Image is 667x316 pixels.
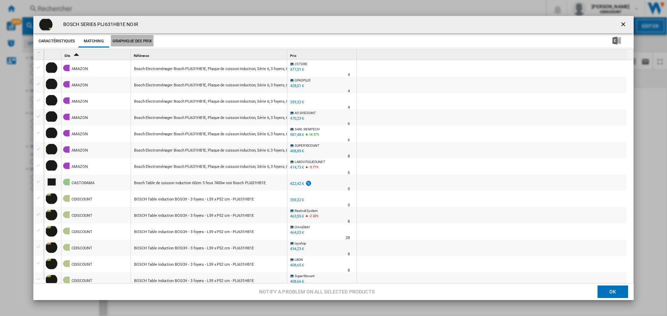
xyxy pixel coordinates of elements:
[620,21,628,29] ng-md-icon: getI18NText('BUTTONS.CLOSE_DIALOG')
[131,174,287,190] div: https://www.castorama.fr/departments/table-de-cuisson-induction-60cm-3-feux-7400w-noir-bosch-pij6...
[295,225,310,229] span: OmniDistri
[134,175,266,191] div: Bosch Table de cuisson induction 60cm 3 feux 7400w noir Bosch PIJ631HB1E
[290,54,296,58] span: Prix
[132,49,287,60] div: Référence Sort None
[134,110,305,126] div: Bosch Electroménager Bosch PIJ631HB1E, Plaque de cuisson induction, Série 6, 3 foyers, 60 cm, Noir
[33,16,634,300] md-dialog: Product popup
[358,49,626,60] div: Sort None
[308,164,312,172] i: %
[290,133,304,137] div: 587,48 €
[72,257,92,273] div: CDISCOUNT
[348,251,350,258] div: Délai de livraison : 8 jours
[134,61,305,77] div: Bosch Electroménager Bosch PIJ631HB1E, Plaque de cuisson induction, Série 6, 3 foyers, 60 cm, Noir
[295,127,320,131] span: SARL SIEMTECH
[72,175,94,191] div: CASTORAMA
[72,110,88,126] div: AMAZON
[289,197,304,204] div: 359,32 €
[289,115,304,122] div: 470,23 €
[289,66,304,73] div: 477,01 €
[79,35,109,48] button: Matching
[60,21,138,28] h4: BOSCH SERIE6 PIJ631HB1E NOIR
[134,54,149,58] span: Référence
[72,224,92,240] div: CDISCOUNT
[346,234,350,241] div: Délai de livraison : 28 jours
[134,240,254,256] div: BOSCH Table induction BOSCH - 3 foyers - L59 x P52 cm - PIJ631HB1E
[348,88,350,95] div: Délai de livraison : 4 jours
[289,164,304,171] div: 414,73 €
[289,99,304,106] div: 359,32 €
[72,159,88,175] div: AMAZON
[305,180,312,186] img: promotionV3.png
[290,149,304,153] div: 408,89 €
[134,126,305,142] div: Bosch Electroménager Bosch PIJ631HB1E, Plaque de cuisson induction, Série 6, 3 foyers, 60 cm, Noir
[131,142,287,158] div: https://www.amazon.fr/Bosch-PIJ631HB1E-Plaque-cuisson-induction/dp/B0CGZC85GG
[290,247,304,251] div: 434,23 €
[71,54,82,58] span: Sort Ascending
[295,274,314,278] span: Super10count
[348,169,350,176] div: Délai de livraison : 6 jours
[289,49,356,60] div: Sort None
[72,61,88,77] div: AMAZON
[309,133,317,136] span: 18.57
[309,165,316,169] span: -5.71
[601,35,632,48] button: Télécharger au format Excel
[289,180,312,187] div: 422,42 €
[290,165,304,170] div: 414,73 €
[134,257,254,273] div: BOSCH Table induction BOSCH - 3 foyers - L59 x P52 cm - PIJ631HB1E
[289,83,304,89] div: 428,01 €
[72,94,88,110] div: AMAZON
[295,62,308,66] span: CSTORE.
[295,144,319,147] span: SUPER10COUNT
[348,137,350,144] div: Délai de livraison : 6 jours
[289,229,304,236] div: 464,03 €
[289,49,356,60] div: Prix Sort None
[131,191,287,207] div: https://www.cdiscount.com/electromenager/four-cuisson/table-induction-bosch-3-foyers-l59-x-p52-cm...
[131,272,287,288] div: https://www.cdiscount.com/electromenager/four-cuisson/table-induction-bosch-3-foyers-l59-x-p52-cm...
[598,285,628,298] button: OK
[63,49,131,60] div: Sort Ascending
[289,278,304,285] div: 408,66 €
[295,111,316,115] span: AS-DISCOUNT
[131,77,287,93] div: https://www.amazon.fr/Bosch-PIJ631HB1E-Plaque-cuisson-induction/dp/B0CGZC85GG
[134,77,305,93] div: Bosch Electroménager Bosch PIJ631HB1E, Plaque de cuisson induction, Série 6, 3 foyers, 60 cm, Noir
[131,223,287,239] div: https://www.cdiscount.com/electromenager/four-cuisson/table-induction-bosch-3-foyers-l59-x-p52-cm...
[295,241,306,245] span: Izyshop
[72,273,92,289] div: CDISCOUNT
[295,160,325,164] span: LABOUTIQUEDUNET
[290,100,304,104] div: 359,32 €
[348,120,350,127] div: Délai de livraison : 6 jours
[289,262,304,269] div: 408,65 €
[289,213,304,220] div: 463,55 €
[348,267,350,274] div: Délai de livraison : 8 jours
[64,54,70,58] span: Site
[295,258,303,262] span: LBDN
[290,181,304,186] div: 422,42 €
[290,279,304,284] div: 408,66 €
[290,214,304,219] div: 463,55 €
[72,77,88,93] div: AMAZON
[131,158,287,174] div: https://www.amazon.fr/Bosch-PIJ631HB1E-Plaque-cuisson-induction/dp/B0CGZC85GG
[72,126,88,142] div: AMAZON
[134,143,305,159] div: Bosch Electroménager Bosch PIJ631HB1E, Plaque de cuisson induction, Série 6, 3 foyers, 60 cm, Noir
[134,94,305,110] div: Bosch Electroménager Bosch PIJ631HB1E, Plaque de cuisson induction, Série 6, 3 foyers, 60 cm, Noir
[290,84,304,88] div: 428,01 €
[134,224,254,240] div: BOSCH Table induction BOSCH - 3 foyers - L59 x P52 cm - PIJ631HB1E
[308,213,312,221] i: %
[290,230,304,235] div: 464,03 €
[72,191,92,207] div: CDISCOUNT
[348,218,350,225] div: Délai de livraison : 8 jours
[134,273,254,289] div: BOSCH Table induction BOSCH - 3 foyers - L59 x P52 cm - PIJ631HB1E
[290,263,304,267] div: 408,65 €
[617,18,631,32] button: getI18NText('BUTTONS.CLOSE_DIALOG')
[309,214,316,218] span: -2.32
[39,18,53,32] img: media.jpeg
[289,148,304,155] div: 408,89 €
[131,240,287,256] div: https://www.cdiscount.com/electromenager/four-cuisson/table-induction-bosch-3-foyers-l59-x-p52-cm...
[289,246,304,253] div: 434,23 €
[348,153,350,160] div: Délai de livraison : 8 jours
[257,285,377,298] button: Notify a problem on all selected products
[131,256,287,272] div: https://www.cdiscount.com/electromenager/four-cuisson/table-induction-bosch-3-foyers-l59-x-p52-cm...
[131,109,287,125] div: https://www.amazon.fr/Bosch-PIJ631HB1E-Plaque-cuisson-induction/dp/B0CGZC85GG
[72,208,92,224] div: CDISCOUNT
